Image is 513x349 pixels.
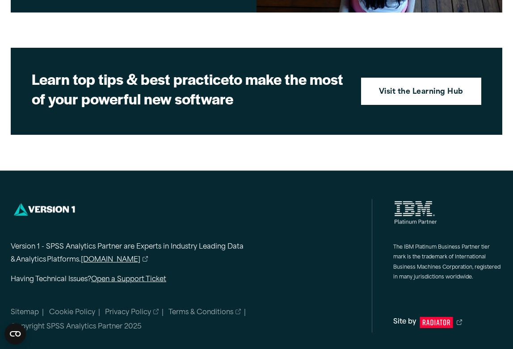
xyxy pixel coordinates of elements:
span: Copyright SPSS Analytics Partner 2025 [11,324,142,330]
a: Site by Radiator Digital [393,316,502,329]
nav: Minor links within the footer [11,307,372,332]
svg: Radiator Digital [420,317,453,328]
p: The IBM Platinum Business Partner tier mark is the trademark of International Business Machines C... [393,243,502,283]
a: Sitemap [11,309,39,316]
span: Site by [393,316,416,329]
a: Privacy Policy [105,307,159,318]
a: Open a Support Ticket [91,276,166,283]
h2: to make the most of your powerful new software [32,69,345,108]
button: Open CMP widget [4,323,26,345]
a: Cookie Policy [49,309,95,316]
strong: Visit the Learning Hub [379,87,463,98]
strong: Learn top tips & best practice [32,68,229,89]
a: [DOMAIN_NAME] [81,254,148,267]
a: Terms & Conditions [168,307,241,318]
a: Visit the Learning Hub [361,78,481,105]
p: Having Technical Issues? [11,274,279,287]
p: Version 1 - SPSS Analytics Partner are Experts in Industry Leading Data & Analytics Platforms. [11,241,279,267]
